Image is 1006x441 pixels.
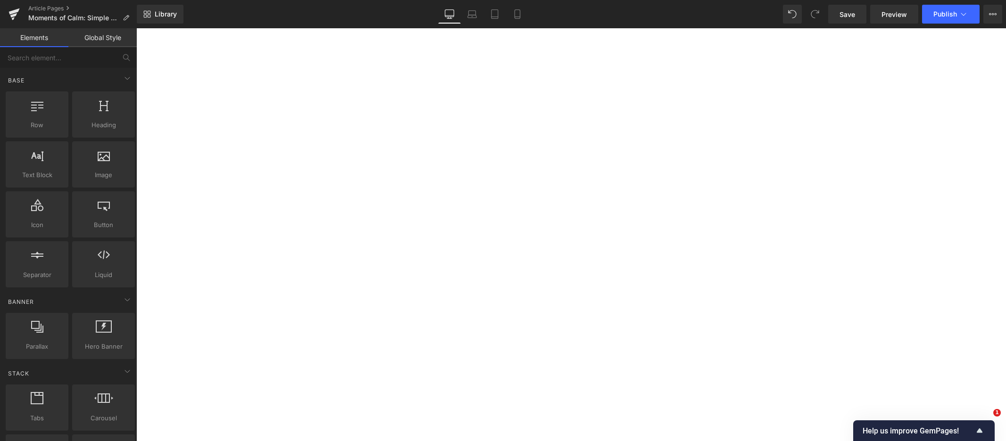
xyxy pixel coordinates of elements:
a: Laptop [461,5,483,24]
a: Global Style [68,28,137,47]
span: Banner [7,297,35,306]
button: More [983,5,1002,24]
span: Preview [881,9,907,19]
iframe: Intercom live chat [974,409,997,432]
span: Icon [8,220,66,230]
span: Help us improve GemPages! [863,426,974,435]
span: Heading [75,120,132,130]
span: 1 [993,409,1001,416]
a: Article Pages [28,5,137,12]
span: Button [75,220,132,230]
span: Save [840,9,855,19]
span: Text Block [8,170,66,180]
span: Image [75,170,132,180]
span: Tabs [8,413,66,423]
a: Mobile [506,5,529,24]
a: Tablet [483,5,506,24]
a: Preview [870,5,918,24]
span: Stack [7,369,30,378]
button: Publish [922,5,980,24]
span: Library [155,10,177,18]
span: Hero Banner [75,342,132,351]
span: Liquid [75,270,132,280]
span: Separator [8,270,66,280]
button: Redo [806,5,824,24]
button: Show survey - Help us improve GemPages! [863,425,985,436]
span: Parallax [8,342,66,351]
span: Base [7,76,25,85]
a: Desktop [438,5,461,24]
span: Row [8,120,66,130]
button: Undo [783,5,802,24]
span: Carousel [75,413,132,423]
span: Moments of Calm: Simple Self-Care Rituals for World Mental Health Day [28,14,119,22]
span: Publish [933,10,957,18]
a: New Library [137,5,183,24]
